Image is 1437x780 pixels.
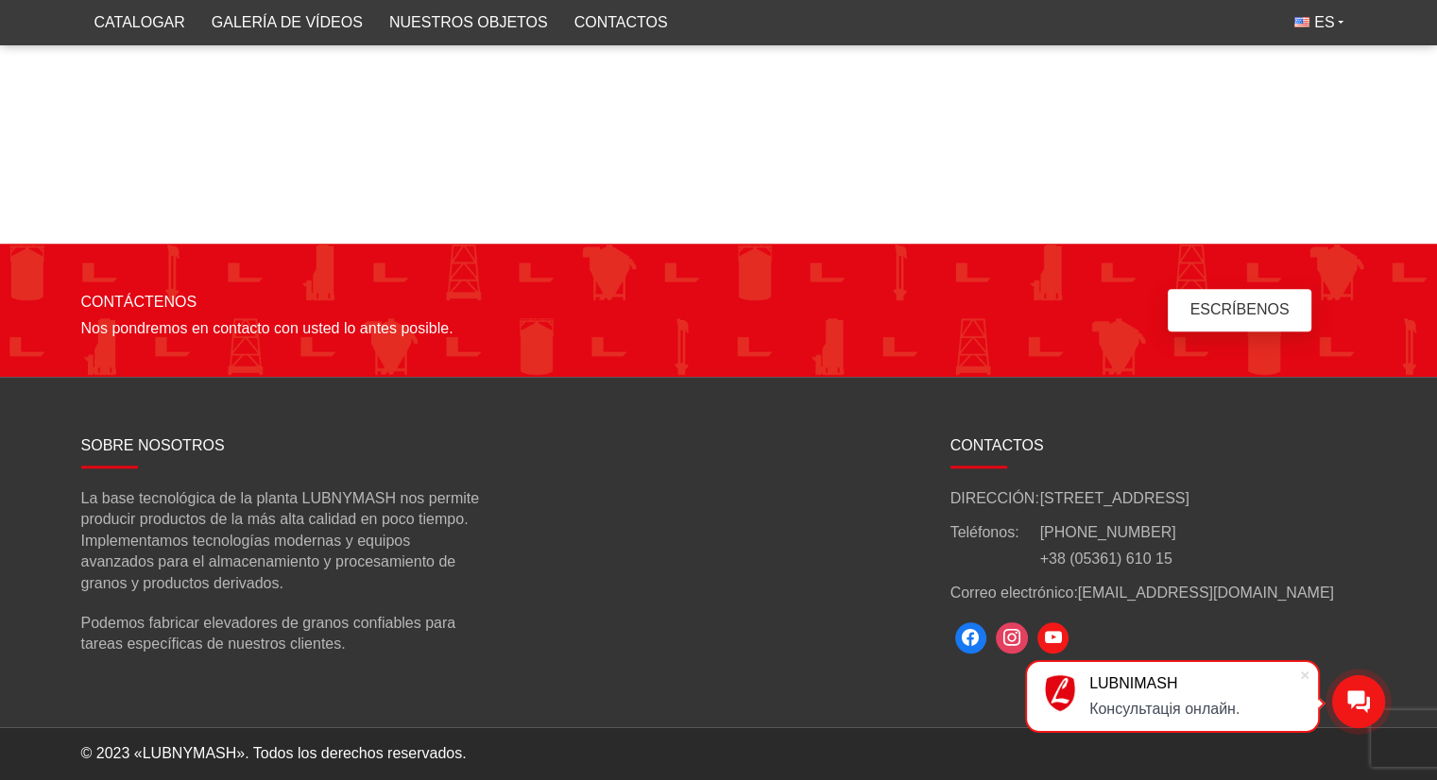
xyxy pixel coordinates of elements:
font: DIRECCIÓN: [950,490,1039,506]
font: Podemos fabricar elevadores de granos confiables para tareas específicas de nuestros clientes. [81,615,456,652]
font: LUBNIMASH [1089,675,1177,691]
font: La base tecnológica de la planta LUBNYMASH nos permite producir productos de la más alta calidad ... [81,490,480,591]
font: Escríbenos [1190,301,1290,317]
font: Teléfonos: [950,524,1019,540]
img: Inglés [1294,17,1309,27]
font: ES [1314,14,1334,30]
a: Contactos [561,6,681,40]
a: +38 (05361) 610 15 [1040,551,1172,567]
font: Nos pondremos en contacto con usted lo antes posible. [81,320,453,336]
a: Galería de vídeos [198,6,376,40]
font: SOBRE NOSOTROS [81,437,225,453]
font: Nuestros objetos [389,14,548,30]
a: [PHONE_NUMBER] [1040,524,1176,540]
a: Facebook [950,618,992,659]
font: [EMAIL_ADDRESS][DOMAIN_NAME] [1078,585,1334,601]
font: CONTACTOS [950,437,1044,453]
button: Escríbenos [1168,289,1312,331]
font: Contactos [574,14,668,30]
font: Консультація онлайн. [1089,701,1240,717]
button: ES [1281,6,1356,40]
a: YouTube [1033,618,1074,659]
font: Catalogar [94,14,185,30]
a: Nuestros objetos [376,6,561,40]
a: Instagram [991,618,1033,659]
font: Galería de vídeos [212,14,363,30]
font: CONTÁCTENOS [81,294,197,310]
a: Catalogar [81,6,198,40]
a: [EMAIL_ADDRESS][DOMAIN_NAME] [1078,583,1334,603]
font: [STREET_ADDRESS] [1040,490,1189,506]
font: © 2023 «LUBNYMASH». Todos los derechos reservados. [81,745,467,761]
font: Correo electrónico: [950,585,1078,601]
